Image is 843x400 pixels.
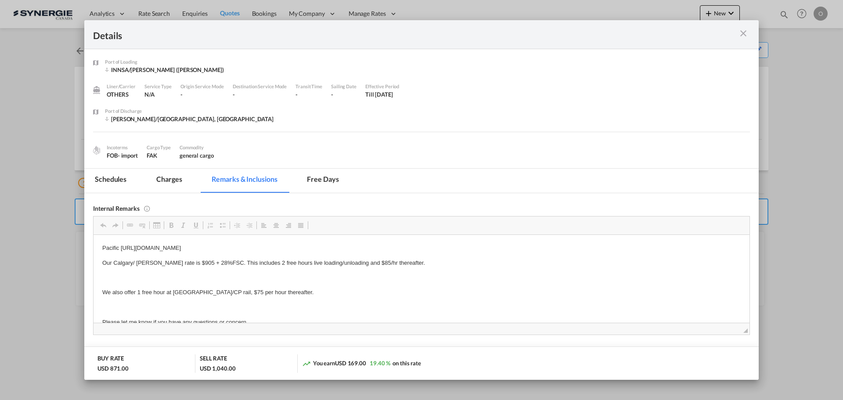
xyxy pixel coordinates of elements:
[84,169,358,193] md-pagination-wrapper: Use the left and right arrow keys to navigate between tabs
[180,83,224,90] div: Origin Service Mode
[146,169,192,193] md-tab-item: Charges
[97,364,129,372] div: USD 871.00
[738,28,749,39] md-icon: icon-close m-3 fg-AAA8AD cursor
[296,169,349,193] md-tab-item: Free days
[97,354,124,364] div: BUY RATE
[190,220,202,231] a: Underline (Ctrl+U)
[136,220,148,231] a: Unlink
[84,169,137,193] md-tab-item: Schedules
[9,9,647,18] body: Editor, editor5
[743,328,748,333] span: Resize
[295,83,322,90] div: Transit Time
[9,54,57,61] strong: Origin(s) :Clagary
[9,83,647,92] p: Please let me know if you have any questions or concern
[233,83,287,90] div: Destination Service Mode
[84,20,759,380] md-dialog: Port of Loading ...
[200,364,236,372] div: USD 1,040.00
[216,220,229,231] a: Insert/Remove Bulleted List
[144,91,155,98] span: N/A
[144,204,151,211] md-icon: This remarks only visible for internal user and will not be printed on Quote PDF
[124,220,136,231] a: Link (Ctrl+K)
[9,9,647,18] p: Pacific [URL][DOMAIN_NAME]
[144,83,172,90] div: Service Type
[331,83,357,90] div: Sailing Date
[107,144,138,151] div: Incoterms
[93,346,750,353] div: Remarks
[107,151,138,159] div: FOB
[9,9,647,107] body: Editor, editor6
[92,145,101,155] img: cargo.png
[302,359,311,368] md-icon: icon-trending-up
[180,144,214,151] div: Commodity
[177,220,190,231] a: Italic (Ctrl+I)
[147,144,171,151] div: Cargo Type
[107,83,136,90] div: Liner/Carrier
[118,151,138,159] div: - import
[9,77,647,96] p: 28pct FSC INCLUDED, subject to change based on time of pick up/delivery LIVE UNLOAD: 1 hour free ...
[9,24,647,33] p: Our Calgary/ [PERSON_NAME] rate is $905 + 28%FSC. This includes 2 free hours live loading/unloadi...
[302,359,421,368] div: You earn on this rate
[9,40,74,46] strong: DRAYAGE ( dock-dock-)
[93,204,750,212] div: Internal Remarks
[105,66,224,74] div: INNSA/Jawaharlal Nehru (Nhava Sheva)
[93,29,684,40] div: Details
[151,220,163,231] a: Table
[201,169,288,193] md-tab-item: Remarks & Inclusions
[295,220,307,231] a: Justify
[200,354,227,364] div: SELL RATE
[105,58,224,66] div: Port of Loading
[165,220,177,231] a: Bold (Ctrl+B)
[107,90,136,98] div: OTHERS
[282,220,295,231] a: Align Right
[9,24,647,33] p: ----------------------------------------------------------------------
[270,220,282,231] a: Centre
[365,90,393,98] div: Till 31 Aug 2025
[370,360,390,367] span: 19.40 %
[365,83,399,90] div: Effective Period
[105,107,274,115] div: Port of Discharge
[94,235,749,323] iframe: Editor, editor6
[258,220,270,231] a: Align Left
[105,115,274,123] div: CACAL/Calgary, AB
[9,63,49,70] strong: Destination(s):
[204,220,216,231] a: Insert/Remove Numbered List
[180,152,214,159] span: general cargo
[231,220,243,231] a: Decrease Indent
[147,151,171,159] div: FAK
[109,220,122,231] a: Redo (Ctrl+Y)
[9,53,647,62] p: We also offer 1 free hour at [GEOGRAPHIC_DATA]/CP rail, $75 per hour thereafter.
[9,53,647,72] p: [PERSON_NAME], T1G 2C7
[180,90,224,98] div: -
[243,220,256,231] a: Increase Indent
[331,90,357,98] div: -
[295,90,322,98] div: -
[97,220,109,231] a: Undo (Ctrl+Z)
[335,360,366,367] span: USD 169.00
[233,90,287,98] div: -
